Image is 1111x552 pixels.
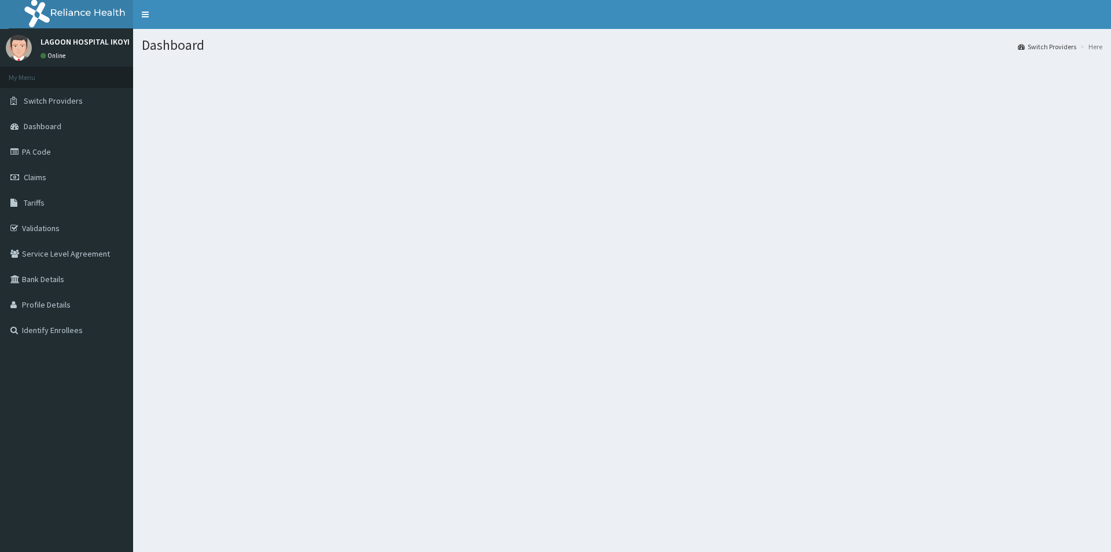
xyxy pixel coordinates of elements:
[1018,42,1076,52] a: Switch Providers
[41,52,68,60] a: Online
[24,198,45,208] span: Tariffs
[24,96,83,106] span: Switch Providers
[1077,42,1102,52] li: Here
[142,38,1102,53] h1: Dashboard
[6,35,32,61] img: User Image
[24,121,61,131] span: Dashboard
[24,172,46,182] span: Claims
[41,38,130,46] p: LAGOON HOSPITAL IKOYI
